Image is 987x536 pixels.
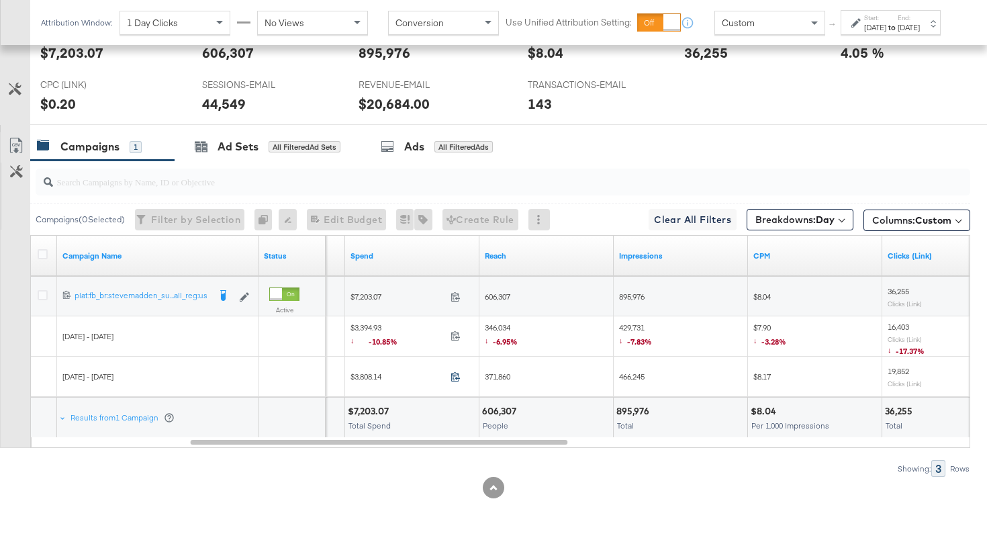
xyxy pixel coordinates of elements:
[619,335,627,345] span: ↓
[62,371,113,382] span: [DATE] - [DATE]
[62,331,113,341] span: [DATE] - [DATE]
[350,371,445,382] span: $3,808.14
[60,398,177,438] div: Results from1 Campaign
[36,214,125,226] div: Campaigns ( 0 Selected)
[897,464,931,474] div: Showing:
[885,405,916,418] div: 36,255
[617,420,634,431] span: Total
[40,43,103,62] div: $7,203.07
[130,141,142,153] div: 1
[898,13,920,22] label: End:
[841,43,884,62] div: 4.05 %
[528,43,563,62] div: $8.04
[619,371,645,382] span: 466,245
[404,139,424,154] div: Ads
[898,22,920,33] div: [DATE]
[872,214,951,227] span: Columns:
[915,214,951,226] span: Custom
[350,251,474,261] a: The total amount spent to date.
[753,322,786,350] span: $7.90
[619,251,743,261] a: The number of times your ad was served. On mobile apps an ad is counted as served the first time ...
[485,322,518,350] span: 346,034
[753,292,771,302] span: $8.04
[485,292,510,302] span: 606,307
[528,94,552,114] div: 143
[75,290,209,304] a: plat:fb_br:stevemadden_su...all_reg:us
[482,405,520,418] div: 606,307
[218,139,258,154] div: Ad Sets
[264,251,320,261] a: Shows the current state of your Ad Campaign.
[886,420,902,431] span: Total
[888,286,909,296] span: 36,255
[127,17,178,29] span: 1 Day Clicks
[619,292,645,302] span: 895,976
[40,79,141,91] span: CPC (LINK)
[75,290,209,301] div: plat:fb_br:stevemadden_su...all_reg:us
[627,337,652,347] span: -7.83%
[888,322,909,332] span: 16,403
[619,322,652,350] span: 429,731
[751,420,829,431] span: Per 1,000 Impressions
[359,79,459,91] span: REVENUE-EMAIL
[60,139,120,154] div: Campaigns
[350,335,369,345] span: ↓
[649,209,737,230] button: Clear All Filters
[434,141,493,153] div: All Filtered Ads
[53,163,887,189] input: Search Campaigns by Name, ID or Objective
[359,94,430,114] div: $20,684.00
[864,22,886,33] div: [DATE]
[493,337,518,347] span: -6.95%
[753,335,761,345] span: ↓
[753,251,877,261] a: The average cost you've paid to have 1,000 impressions of your ad.
[751,405,780,418] div: $8.04
[528,79,628,91] span: TRANSACTIONS-EMAIL
[864,13,886,22] label: Start:
[254,209,279,230] div: 0
[485,251,608,261] a: The number of people your ad was served to.
[888,366,909,376] span: 19,852
[506,16,632,29] label: Use Unified Attribution Setting:
[755,213,835,226] span: Breakdowns:
[654,212,731,228] span: Clear All Filters
[359,43,410,62] div: 895,976
[269,306,299,314] label: Active
[348,420,391,431] span: Total Spend
[348,405,393,418] div: $7,203.07
[888,345,896,355] span: ↓
[485,371,510,382] span: 371,860
[265,17,304,29] span: No Views
[888,379,922,388] sub: Clicks (Link)
[886,22,898,32] strong: to
[202,43,254,62] div: 606,307
[202,94,246,114] div: 44,549
[202,79,303,91] span: SESSIONS-EMAIL
[896,346,925,356] span: -17.37%
[40,18,113,28] div: Attribution Window:
[684,43,728,62] div: 36,255
[40,94,76,114] div: $0.20
[827,23,839,28] span: ↑
[369,337,408,347] span: -10.85%
[269,141,340,153] div: All Filtered Ad Sets
[395,17,444,29] span: Conversion
[483,420,508,431] span: People
[616,405,653,418] div: 895,976
[761,337,786,347] span: -3.28%
[931,460,945,477] div: 3
[816,214,835,226] b: Day
[70,412,175,423] div: Results from 1 Campaign
[888,335,922,343] sub: Clicks (Link)
[350,322,445,350] span: $3,394.93
[62,251,253,261] a: Your campaign name.
[350,292,445,302] span: $7,203.07
[753,371,771,382] span: $8.17
[747,209,853,230] button: Breakdowns:Day
[722,17,755,29] span: Custom
[485,335,493,345] span: ↓
[888,300,922,308] sub: Clicks (Link)
[863,210,970,231] button: Columns:Custom
[949,464,970,474] div: Rows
